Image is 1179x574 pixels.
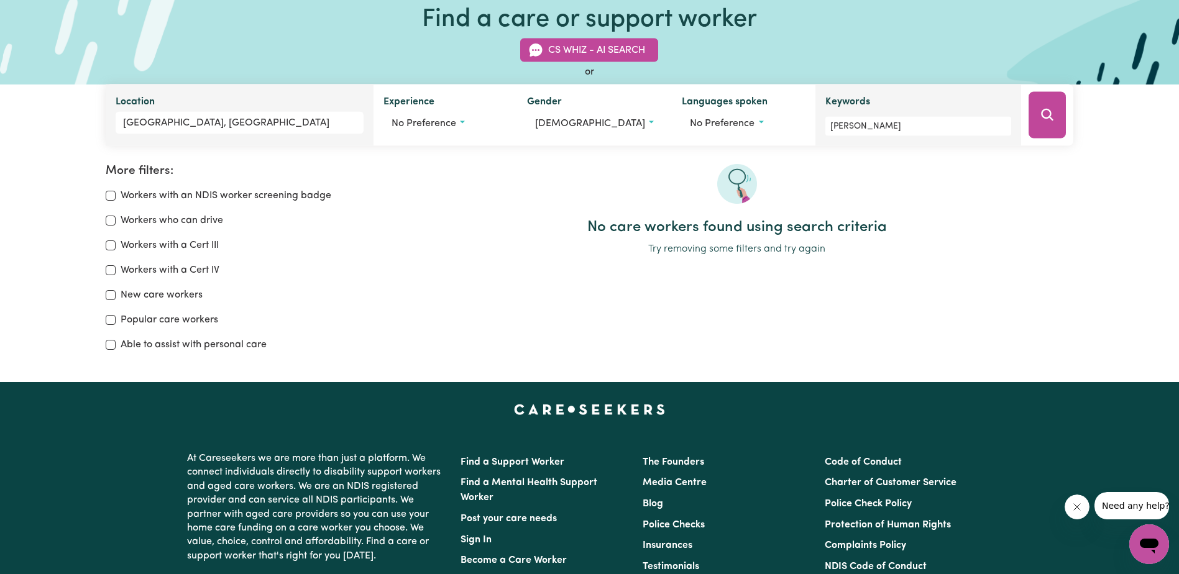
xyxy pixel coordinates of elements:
[121,238,219,253] label: Workers with a Cert III
[682,94,768,112] label: Languages spoken
[461,555,567,565] a: Become a Care Worker
[116,94,155,112] label: Location
[1129,524,1169,564] iframe: Button to launch messaging window
[121,312,218,327] label: Popular care workers
[514,404,665,414] a: Careseekers home page
[825,540,906,550] a: Complaints Policy
[7,9,75,19] span: Need any help?
[400,242,1073,257] p: Try removing some filters and try again
[106,164,385,178] h2: More filters:
[527,94,562,112] label: Gender
[1029,92,1066,139] button: Search
[461,535,492,545] a: Sign In
[461,478,597,503] a: Find a Mental Health Support Worker
[825,117,1011,136] input: Enter keywords, e.g. full name, interests
[461,514,557,524] a: Post your care needs
[825,94,870,112] label: Keywords
[422,5,757,35] h1: Find a care or support worker
[121,288,203,303] label: New care workers
[121,188,331,203] label: Workers with an NDIS worker screening badge
[643,499,663,509] a: Blog
[643,562,699,572] a: Testimonials
[825,562,927,572] a: NDIS Code of Conduct
[825,478,957,488] a: Charter of Customer Service
[383,112,507,135] button: Worker experience options
[121,263,219,278] label: Workers with a Cert IV
[682,112,805,135] button: Worker language preferences
[121,337,267,352] label: Able to assist with personal care
[392,119,456,129] span: No preference
[643,457,704,467] a: The Founders
[643,540,692,550] a: Insurances
[520,39,658,62] button: CS Whiz - AI Search
[825,499,912,509] a: Police Check Policy
[106,65,1073,80] div: or
[825,520,951,530] a: Protection of Human Rights
[535,119,645,129] span: [DEMOGRAPHIC_DATA]
[643,520,705,530] a: Police Checks
[1094,492,1169,519] iframe: Message from company
[643,478,707,488] a: Media Centre
[116,112,363,134] input: Enter a suburb
[187,447,446,568] p: At Careseekers we are more than just a platform. We connect individuals directly to disability su...
[121,213,223,228] label: Workers who can drive
[461,457,564,467] a: Find a Support Worker
[527,112,662,135] button: Worker gender preference
[690,119,755,129] span: No preference
[400,219,1073,237] h2: No care workers found using search criteria
[825,457,902,467] a: Code of Conduct
[383,94,434,112] label: Experience
[1065,494,1090,519] iframe: Close message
